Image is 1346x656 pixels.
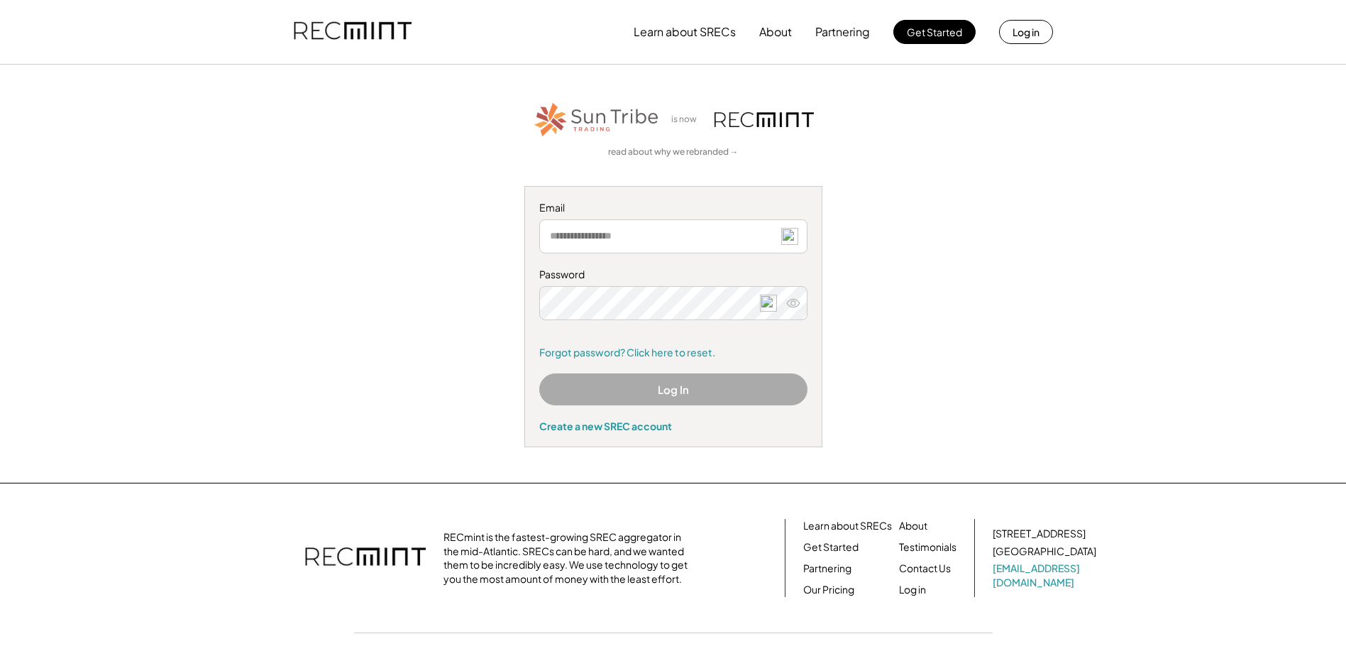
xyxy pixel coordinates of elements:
[803,540,859,554] a: Get Started
[999,20,1053,44] button: Log in
[533,100,661,139] img: STT_Horizontal_Logo%2B-%2BColor.png
[899,583,926,597] a: Log in
[899,519,927,533] a: About
[993,545,1096,559] div: [GEOGRAPHIC_DATA]
[899,540,956,554] a: Testimonials
[539,420,807,432] div: Create a new SREC account
[715,112,814,127] img: recmint-logotype%403x.png
[634,18,736,46] button: Learn about SRECs
[668,114,707,126] div: is now
[760,295,777,312] img: npw-badge-icon-locked.svg
[781,228,798,245] img: npw-badge-icon-locked.svg
[443,530,695,586] div: RECmint is the fastest-growing SREC aggregator in the mid-Atlantic. SRECs can be hard, and we wan...
[294,8,412,56] img: recmint-logotype%403x.png
[539,346,807,360] a: Forgot password? Click here to reset.
[803,519,892,533] a: Learn about SRECs
[803,562,851,576] a: Partnering
[815,18,870,46] button: Partnering
[803,583,854,597] a: Our Pricing
[539,268,807,282] div: Password
[608,146,739,158] a: read about why we rebranded →
[893,20,976,44] button: Get Started
[993,527,1086,541] div: [STREET_ADDRESS]
[539,201,807,215] div: Email
[759,18,792,46] button: About
[539,373,807,405] button: Log In
[899,562,951,576] a: Contact Us
[305,533,426,583] img: recmint-logotype%403x.png
[993,562,1099,589] a: [EMAIL_ADDRESS][DOMAIN_NAME]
